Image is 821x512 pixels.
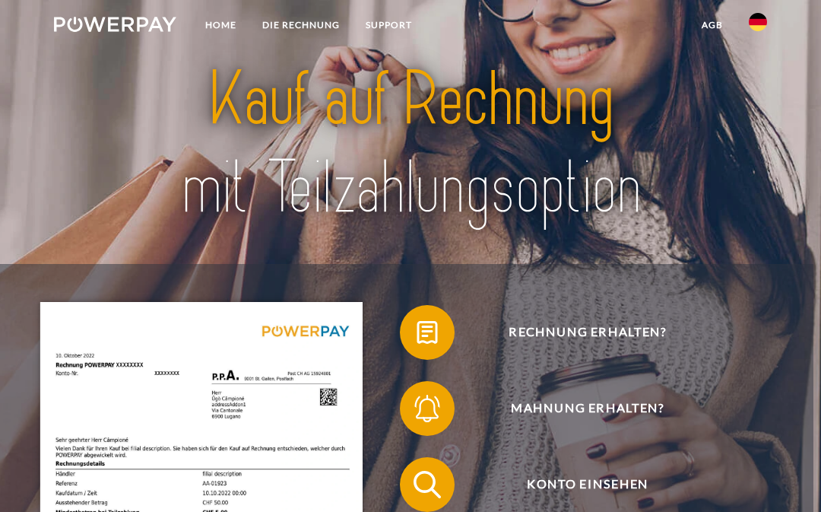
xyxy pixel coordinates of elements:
[353,11,425,39] a: SUPPORT
[410,391,445,425] img: qb_bell.svg
[249,11,353,39] a: DIE RECHNUNG
[380,378,775,439] a: Mahnung erhalten?
[420,381,756,436] span: Mahnung erhalten?
[400,305,756,360] button: Rechnung erhalten?
[400,457,756,512] button: Konto einsehen
[400,381,756,436] button: Mahnung erhalten?
[420,457,756,512] span: Konto einsehen
[689,11,736,39] a: agb
[380,302,775,363] a: Rechnung erhalten?
[410,315,445,349] img: qb_bill.svg
[420,305,756,360] span: Rechnung erhalten?
[126,51,696,237] img: title-powerpay_de.svg
[410,467,445,501] img: qb_search.svg
[54,17,176,32] img: logo-powerpay-white.svg
[192,11,249,39] a: Home
[749,13,767,31] img: de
